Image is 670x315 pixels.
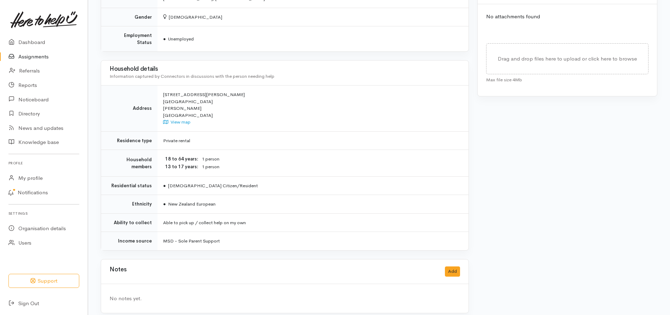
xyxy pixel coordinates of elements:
span: Drag and drop files here to upload or click here to browse [498,55,637,62]
td: Ethnicity [101,195,157,214]
span: Unemployed [163,36,194,42]
td: Able to pick up / collect help on my own [157,213,469,232]
dd: 1 person [202,163,460,171]
span: Information captured by Connectors in discussions with the person needing help [110,73,274,79]
td: Household members [101,150,157,177]
span: [DEMOGRAPHIC_DATA] Citizen/Resident [163,183,258,189]
span: [DEMOGRAPHIC_DATA] [163,14,222,20]
h6: Settings [8,209,79,218]
td: Employment Status [101,26,157,52]
dt: 18 to 64 years [163,156,198,163]
span: ● [163,201,166,207]
td: Income source [101,232,157,250]
td: Address [101,86,157,132]
td: Residence type [101,131,157,150]
h3: Notes [110,266,126,277]
td: Residential status [101,176,157,195]
div: No notes yet. [110,295,460,303]
dd: 1 person [202,156,460,163]
td: MSD - Sole Parent Support [157,232,469,250]
dt: 13 to 17 years [163,163,198,170]
span: New Zealand European [163,201,216,207]
h3: Household details [110,66,460,73]
span: ● [163,36,166,42]
h6: Profile [8,158,79,168]
td: Gender [101,8,157,26]
div: Max file size 4Mb [486,74,649,83]
button: Support [8,274,79,288]
span: ● [163,183,166,189]
td: Ability to collect [101,213,157,232]
button: Add [445,266,460,277]
td: Private rental [157,131,469,150]
p: No attachments found [486,13,649,21]
div: [STREET_ADDRESS][PERSON_NAME] [GEOGRAPHIC_DATA] [PERSON_NAME] [GEOGRAPHIC_DATA] [163,91,460,126]
a: View map [163,119,191,125]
